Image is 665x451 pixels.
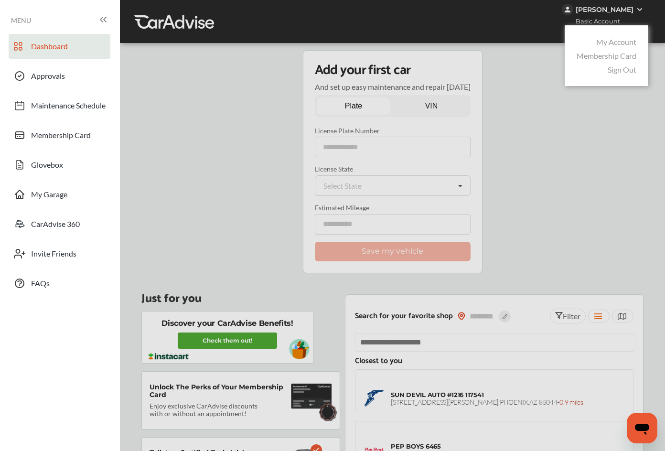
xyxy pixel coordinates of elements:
a: CarAdvise 360 [9,212,110,236]
span: MENU [11,17,31,24]
span: Maintenance Schedule [31,101,106,113]
span: CarAdvise 360 [31,219,80,232]
a: Membership Card [577,51,636,60]
a: Approvals [9,64,110,88]
a: FAQs [9,271,110,296]
a: Dashboard [9,34,110,59]
span: Invite Friends [31,249,76,261]
span: My Garage [31,190,67,202]
a: My Account [596,37,636,46]
iframe: Button to launch messaging window [627,413,657,443]
a: Invite Friends [9,241,110,266]
span: FAQs [31,279,50,291]
span: Approvals [31,71,65,84]
a: Membership Card [9,123,110,148]
a: Maintenance Schedule [9,93,110,118]
span: Glovebox [31,160,63,172]
a: Sign Out [608,65,636,74]
span: Membership Card [31,130,91,143]
a: My Garage [9,182,110,207]
a: Glovebox [9,152,110,177]
span: Dashboard [31,42,68,54]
